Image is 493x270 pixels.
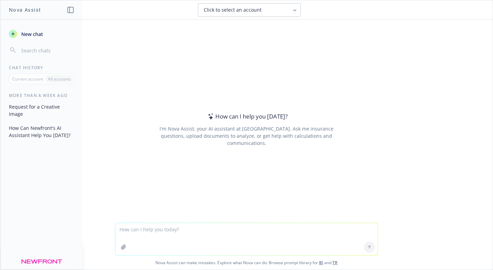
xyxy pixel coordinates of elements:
[332,260,338,266] a: TR
[48,76,71,82] p: All accounts
[6,122,77,141] button: How Can Newfront's AI Assistant Help You [DATE]?
[319,260,323,266] a: BI
[6,101,77,120] button: Request for a Creative Image
[150,125,343,147] div: I'm Nova Assist, your AI assistant at [GEOGRAPHIC_DATA]. Ask me insurance questions, upload docum...
[198,3,301,17] button: Click to select an account
[206,112,288,121] div: How can I help you [DATE]?
[20,30,43,38] span: New chat
[9,6,41,13] h1: Nova Assist
[20,46,74,55] input: Search chats
[6,28,77,40] button: New chat
[3,256,490,270] span: Nova Assist can make mistakes. Explore what Nova can do: Browse prompt library for and
[12,76,43,82] p: Current account
[1,93,83,98] div: More than a week ago
[204,7,262,13] span: Click to select an account
[1,65,83,71] div: Chat History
